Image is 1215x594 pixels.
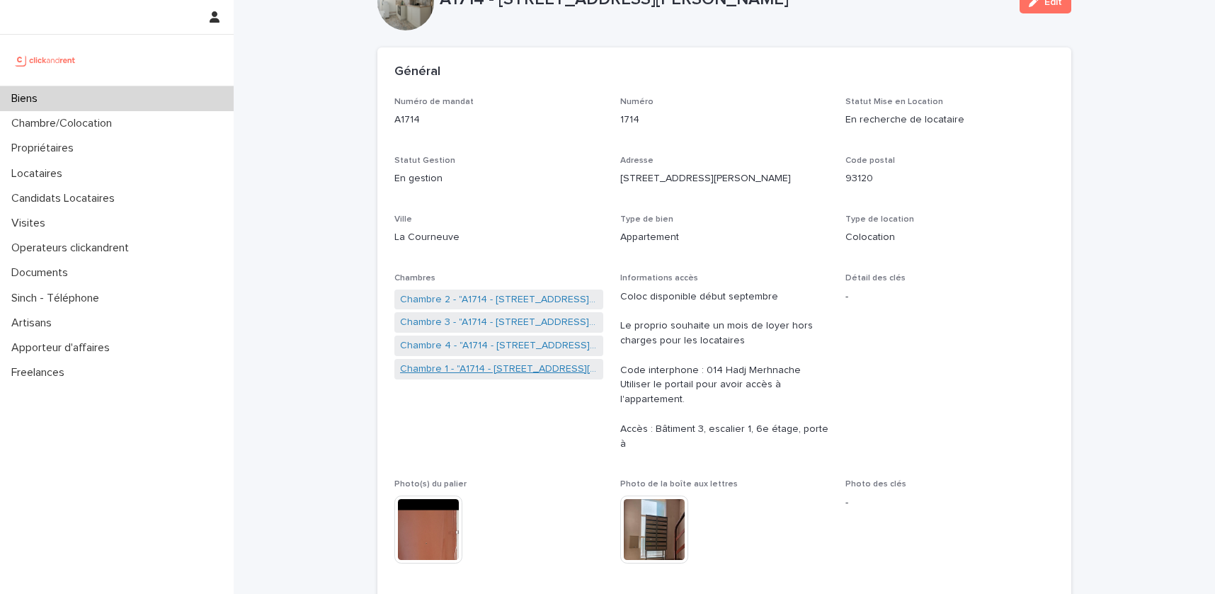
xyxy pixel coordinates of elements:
p: En gestion [394,171,603,186]
span: Photo(s) du palier [394,480,467,489]
p: Apporteur d'affaires [6,341,121,355]
p: Propriétaires [6,142,85,155]
p: 1714 [620,113,829,127]
p: Freelances [6,366,76,379]
p: Artisans [6,316,63,330]
a: Chambre 3 - "A1714 - [STREET_ADDRESS][PERSON_NAME]" [400,315,598,330]
a: Chambre 1 - "A1714 - [STREET_ADDRESS][PERSON_NAME]" [400,362,598,377]
span: Ville [394,215,412,224]
p: Chambre/Colocation [6,117,123,130]
p: - [845,496,1054,510]
span: Statut Mise en Location [845,98,943,106]
span: Photo de la boîte aux lettres [620,480,738,489]
p: Biens [6,92,49,105]
p: 93120 [845,171,1054,186]
span: Détail des clés [845,274,906,282]
p: Coloc disponible début septembre Le proprio souhaite un mois de loyer hors charges pour les locat... [620,290,829,452]
p: Colocation [845,230,1054,245]
p: En recherche de locataire [845,113,1054,127]
span: Statut Gestion [394,156,455,165]
span: Numéro de mandat [394,98,474,106]
p: [STREET_ADDRESS][PERSON_NAME] [620,171,829,186]
span: Chambres [394,274,435,282]
span: Photo des clés [845,480,906,489]
p: Candidats Locataires [6,192,126,205]
p: A1714 [394,113,603,127]
p: - [845,290,1054,304]
span: Numéro [620,98,654,106]
span: Code postal [845,156,895,165]
a: Chambre 4 - "A1714 - [STREET_ADDRESS][PERSON_NAME]" [400,338,598,353]
a: Chambre 2 - "A1714 - [STREET_ADDRESS][PERSON_NAME]" [400,292,598,307]
p: Operateurs clickandrent [6,241,140,255]
p: Sinch - Téléphone [6,292,110,305]
span: Informations accès [620,274,698,282]
p: Locataires [6,167,74,181]
span: Type de bien [620,215,673,224]
span: Adresse [620,156,654,165]
span: Type de location [845,215,914,224]
p: La Courneuve [394,230,603,245]
p: Documents [6,266,79,280]
p: Visites [6,217,57,230]
p: Appartement [620,230,829,245]
h2: Général [394,64,440,80]
img: UCB0brd3T0yccxBKYDjQ [11,46,80,74]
